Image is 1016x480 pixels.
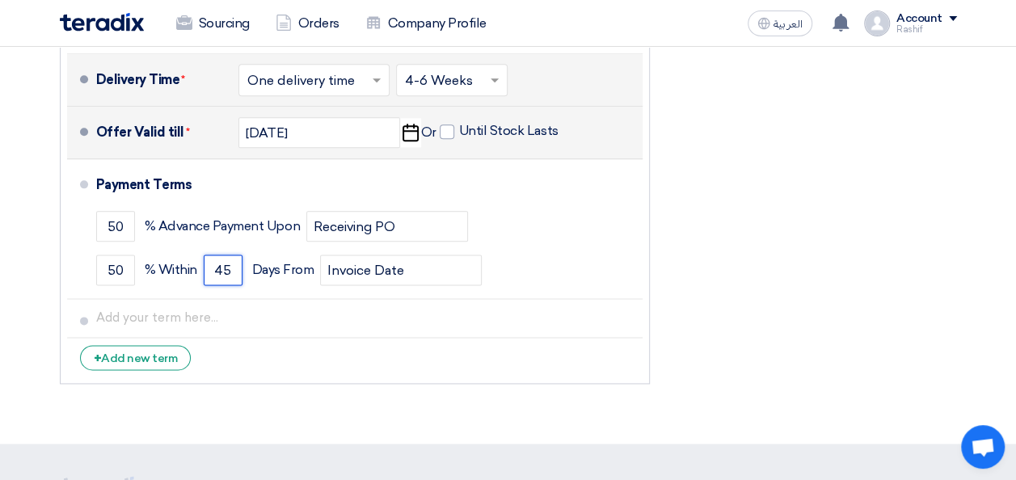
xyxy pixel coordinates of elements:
button: العربية [748,11,812,36]
span: العربية [774,19,803,30]
input: payment-term-1 [96,211,135,242]
span: % Within [145,262,197,278]
a: Orders [263,6,352,41]
div: Offer Valid till [96,113,226,152]
input: yyyy-mm-dd [238,117,400,148]
label: Until Stock Lasts [440,123,559,139]
a: Company Profile [352,6,500,41]
div: Payment Terms [96,166,623,204]
span: % Advance Payment Upon [145,218,300,234]
div: Rashif [896,25,957,34]
img: profile_test.png [864,11,890,36]
span: Days From [252,262,314,278]
img: Teradix logo [60,13,144,32]
input: payment-term-2 [306,211,468,242]
div: Open chat [961,425,1005,469]
input: payment-term-2 [96,255,135,285]
div: Delivery Time [96,61,226,99]
span: Or [421,124,436,141]
div: Add new term [80,345,192,370]
input: payment-term-2 [320,255,482,285]
span: + [94,351,102,366]
input: Add your term here... [96,302,636,333]
a: Sourcing [163,6,263,41]
div: Account [896,12,942,26]
input: payment-term-2 [204,255,242,285]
